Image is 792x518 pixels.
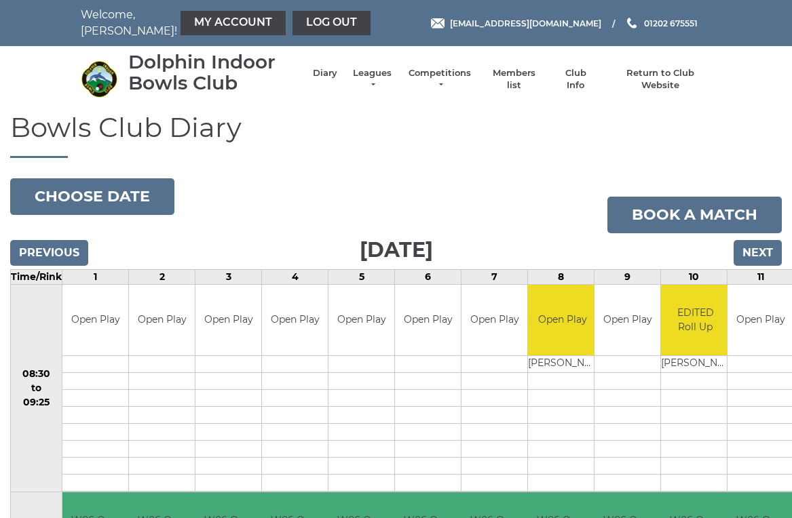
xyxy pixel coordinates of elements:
a: Log out [293,11,371,35]
button: Choose date [10,178,174,215]
td: EDITED Roll Up [661,285,730,356]
nav: Welcome, [PERSON_NAME]! [81,7,332,39]
img: Dolphin Indoor Bowls Club [81,60,118,98]
td: 4 [262,269,328,284]
a: Diary [313,67,337,79]
td: Open Play [195,285,261,356]
td: Open Play [262,285,328,356]
img: Phone us [627,18,637,28]
input: Previous [10,240,88,266]
td: 9 [595,269,661,284]
td: [PERSON_NAME] [528,356,597,373]
td: Open Play [328,285,394,356]
span: [EMAIL_ADDRESS][DOMAIN_NAME] [450,18,601,28]
span: 01202 675551 [644,18,698,28]
a: Phone us 01202 675551 [625,17,698,30]
a: Club Info [556,67,595,92]
input: Next [734,240,782,266]
td: 08:30 to 09:25 [11,284,62,492]
td: Open Play [129,285,195,356]
td: 8 [528,269,595,284]
td: 6 [395,269,461,284]
td: Open Play [595,285,660,356]
td: 3 [195,269,262,284]
a: Return to Club Website [609,67,711,92]
td: 7 [461,269,528,284]
td: Open Play [62,285,128,356]
a: Book a match [607,197,782,233]
div: Dolphin Indoor Bowls Club [128,52,299,94]
td: Time/Rink [11,269,62,284]
a: My Account [181,11,286,35]
img: Email [431,18,445,28]
td: Open Play [528,285,597,356]
a: Competitions [407,67,472,92]
td: 1 [62,269,129,284]
td: Open Play [395,285,461,356]
td: [PERSON_NAME] [661,356,730,373]
a: Members list [486,67,542,92]
td: 10 [661,269,728,284]
h1: Bowls Club Diary [10,113,782,158]
td: Open Play [461,285,527,356]
td: 2 [129,269,195,284]
a: Email [EMAIL_ADDRESS][DOMAIN_NAME] [431,17,601,30]
td: 5 [328,269,395,284]
a: Leagues [351,67,394,92]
